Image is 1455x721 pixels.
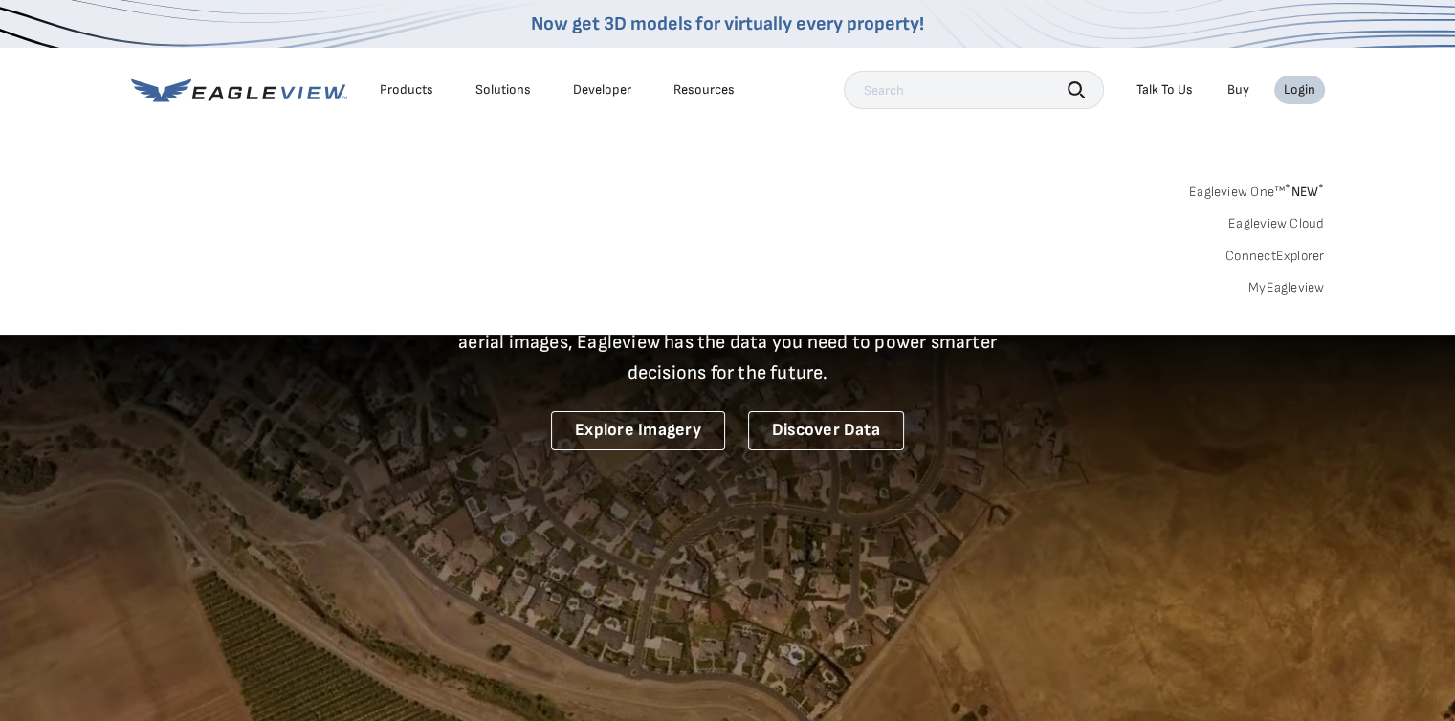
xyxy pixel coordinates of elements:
a: Developer [573,81,631,98]
span: NEW [1285,184,1324,200]
a: MyEagleview [1248,279,1325,296]
a: ConnectExplorer [1225,248,1325,265]
a: Now get 3D models for virtually every property! [531,12,924,35]
a: Eagleview One™*NEW* [1189,178,1325,200]
a: Discover Data [748,411,904,450]
input: Search [844,71,1104,109]
div: Resources [673,81,735,98]
a: Eagleview Cloud [1228,215,1325,232]
div: Login [1284,81,1315,98]
a: Explore Imagery [551,411,725,450]
a: Buy [1227,81,1249,98]
div: Solutions [475,81,531,98]
div: Talk To Us [1136,81,1193,98]
div: Products [380,81,433,98]
p: A new era starts here. Built on more than 3.5 billion high-resolution aerial images, Eagleview ha... [435,296,1021,388]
